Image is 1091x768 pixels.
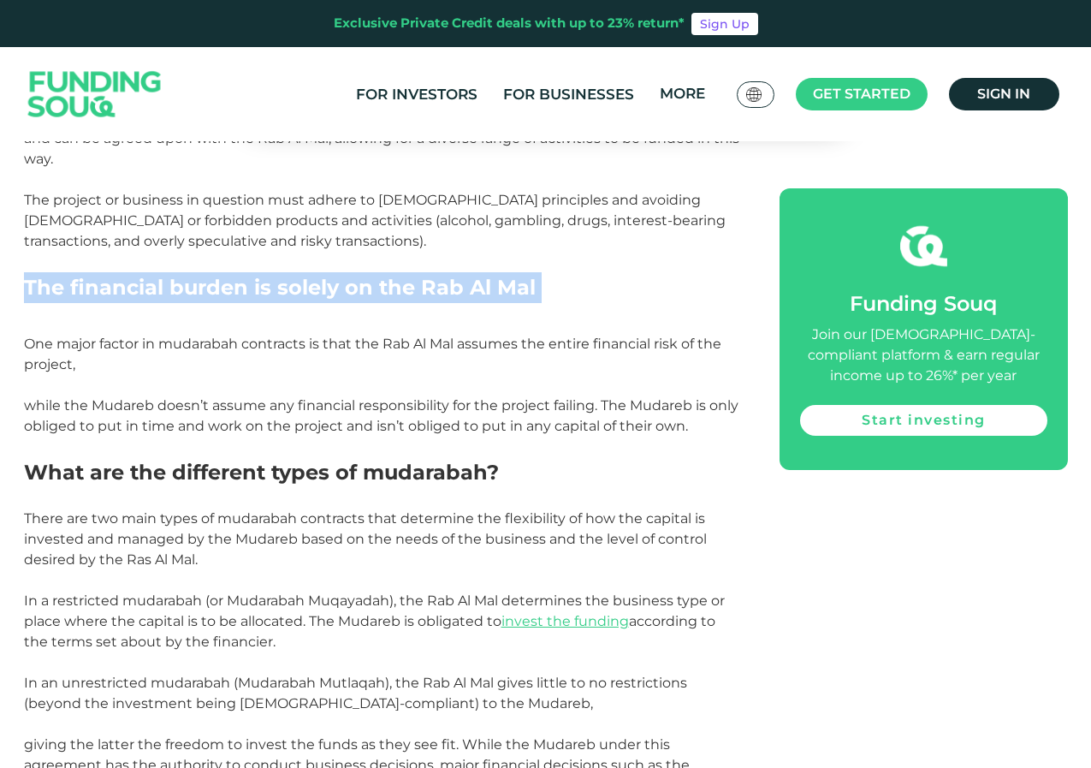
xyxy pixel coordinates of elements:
[900,223,947,270] img: fsicon
[24,592,725,650] span: In a restricted mudarabah (or Mudarabah Muqayadah), the Rab Al Mal determines the business type o...
[24,460,499,485] span: What are the different types of mudarabah?
[660,85,705,102] span: More
[334,14,685,33] div: Exclusive Private Credit deals with up to 23% return*
[24,510,707,568] span: There are two main types of mudarabah contracts that determine the flexibility of how the capital...
[24,336,721,372] span: One major factor in mudarabah contracts is that the Rab Al Mal assumes the entire financial risk ...
[501,613,629,629] a: invest the funding
[352,80,482,109] a: For Investors
[813,86,910,102] span: Get started
[24,675,687,711] span: In an unrestricted mudarabah (Mudarabah Mutlaqah), the Rab Al Mal gives little to no restrictions...
[24,275,536,300] span: The financial burden is solely on the Rab Al Mal
[977,86,1030,102] span: Sign in
[800,405,1047,436] a: Start investing
[949,78,1059,110] a: Sign in
[850,291,997,316] span: Funding Souq
[24,192,726,249] span: The project or business in question must adhere to [DEMOGRAPHIC_DATA] principles and avoiding [DE...
[499,80,638,109] a: For Businesses
[11,51,179,138] img: Logo
[24,397,738,434] span: while the Mudareb doesn’t assume any financial responsibility for the project failing. The Mudare...
[746,87,762,102] img: SA Flag
[800,324,1047,386] div: Join our [DEMOGRAPHIC_DATA]-compliant platform & earn regular income up to 26%* per year
[691,13,758,35] a: Sign Up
